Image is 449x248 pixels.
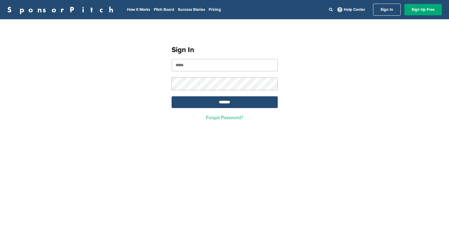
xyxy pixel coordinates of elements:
[172,45,278,55] h1: Sign In
[127,7,150,12] a: How It Works
[336,6,366,13] a: Help Center
[404,4,442,15] a: Sign Up Free
[7,6,117,14] a: SponsorPitch
[154,7,174,12] a: Pitch Board
[373,4,401,16] a: Sign In
[178,7,205,12] a: Success Stories
[206,115,243,121] a: Forgot Password?
[209,7,221,12] a: Pricing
